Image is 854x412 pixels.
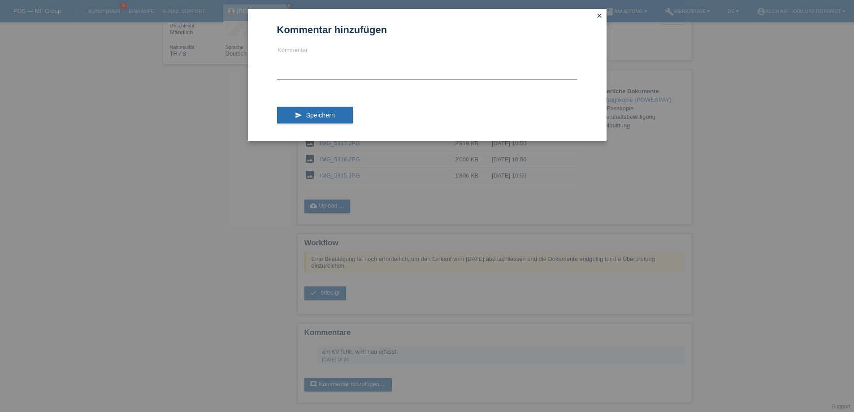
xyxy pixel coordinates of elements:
[295,112,302,119] i: send
[594,11,605,22] a: close
[596,12,603,19] i: close
[277,107,353,124] button: send Speichern
[277,24,577,35] h1: Kommentar hinzufügen
[306,112,334,119] span: Speichern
